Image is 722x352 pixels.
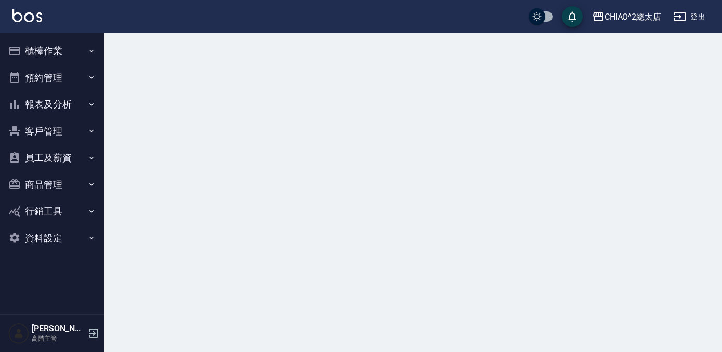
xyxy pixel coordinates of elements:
[32,323,85,334] h5: [PERSON_NAME]
[4,91,100,118] button: 報表及分析
[32,334,85,343] p: 高階主管
[605,10,662,23] div: CHIAO^2總太店
[588,6,666,28] button: CHIAO^2總太店
[4,225,100,252] button: 資料設定
[4,64,100,91] button: 預約管理
[4,118,100,145] button: 客戶管理
[4,171,100,198] button: 商品管理
[12,9,42,22] img: Logo
[4,198,100,225] button: 行銷工具
[562,6,583,27] button: save
[4,144,100,171] button: 員工及薪資
[8,323,29,344] img: Person
[670,7,710,26] button: 登出
[4,37,100,64] button: 櫃檯作業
